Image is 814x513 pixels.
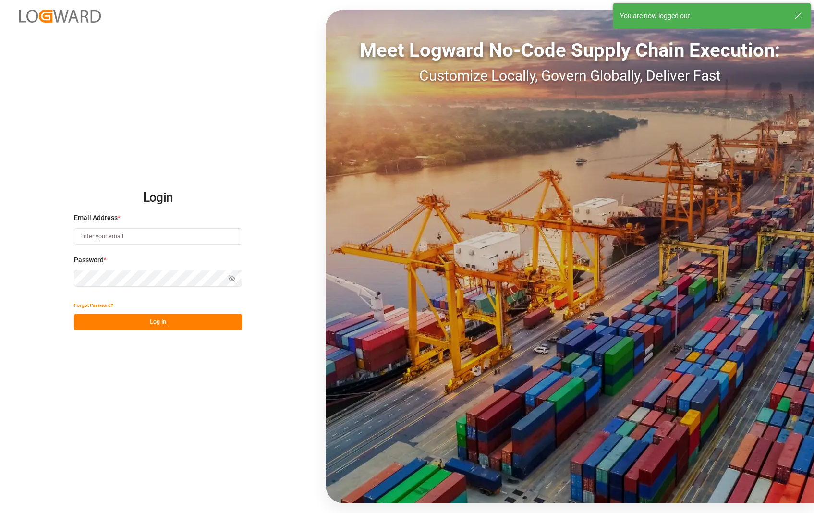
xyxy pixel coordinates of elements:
div: You are now logged out [620,11,785,21]
span: Email Address [74,213,118,223]
div: Customize Locally, Govern Globally, Deliver Fast [326,65,814,86]
div: Meet Logward No-Code Supply Chain Execution: [326,36,814,65]
input: Enter your email [74,228,242,245]
button: Forgot Password? [74,297,113,314]
img: Logward_new_orange.png [19,10,101,23]
h2: Login [74,183,242,213]
button: Log In [74,314,242,330]
span: Password [74,255,104,265]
